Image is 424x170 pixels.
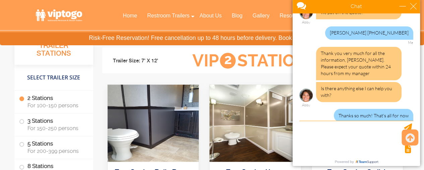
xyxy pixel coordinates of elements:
li: Trailer Size: 7' X 12' [107,51,182,71]
span: For 150-250 persons [27,125,85,131]
label: 2 Stations [19,91,88,112]
label: 3 Stations [19,114,88,134]
h3: VIP Stations [182,52,328,70]
a: Restroom Trailers [142,8,194,23]
h3: All Restroom Trailer Stations [14,32,93,64]
span: For 100-150 persons [27,102,85,109]
a: About Us [194,8,227,23]
a: Resources [275,8,310,23]
h4: Select Trailer Size [14,68,93,87]
img: Side view of two station restroom trailer with separate doors for males and females [209,85,301,162]
img: Side view of two station restroom trailer with separate doors for males and females [108,85,199,162]
span: 2 [220,53,236,69]
a: Gallery [247,8,275,23]
a: Home [118,8,142,23]
a: Blog [227,8,247,23]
